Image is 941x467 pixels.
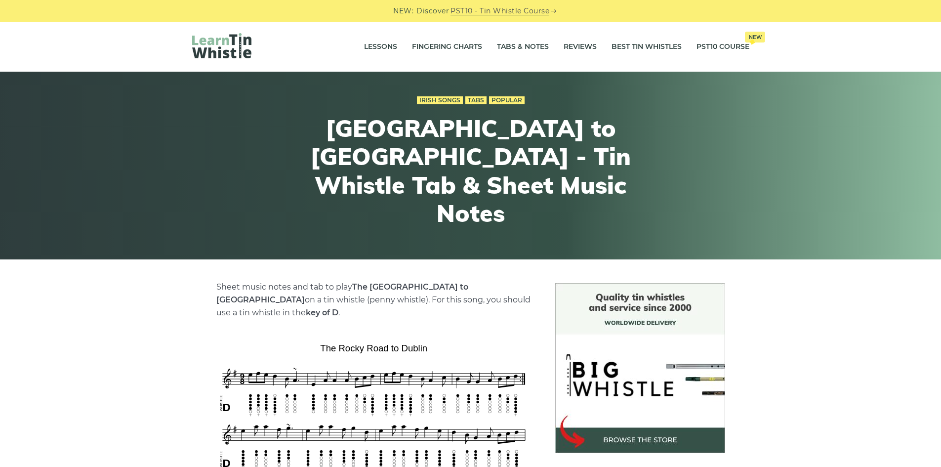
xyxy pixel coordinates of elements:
strong: key of D [306,308,338,317]
a: Irish Songs [417,96,463,104]
a: Lessons [364,35,397,59]
a: Fingering Charts [412,35,482,59]
a: Reviews [564,35,597,59]
a: Tabs [465,96,487,104]
a: Popular [489,96,525,104]
h1: [GEOGRAPHIC_DATA] to [GEOGRAPHIC_DATA] - Tin Whistle Tab & Sheet Music Notes [289,114,653,228]
a: Tabs & Notes [497,35,549,59]
span: New [745,32,765,42]
a: Best Tin Whistles [612,35,682,59]
a: PST10 CourseNew [696,35,749,59]
p: Sheet music notes and tab to play on a tin whistle (penny whistle). For this song, you should use... [216,281,532,319]
img: BigWhistle Tin Whistle Store [555,283,725,453]
img: LearnTinWhistle.com [192,33,251,58]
